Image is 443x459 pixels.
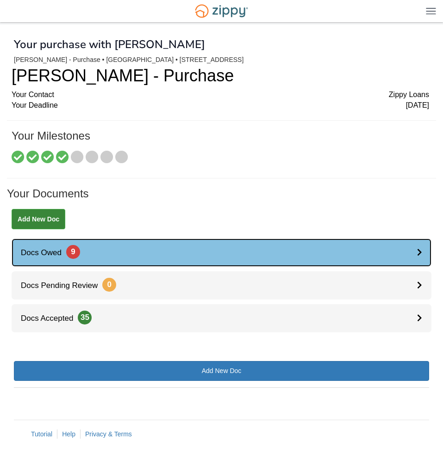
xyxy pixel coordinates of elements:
[102,278,116,292] span: 0
[12,271,431,300] a: Docs Pending Review0
[14,38,205,50] h1: Your purchase with [PERSON_NAME]
[12,130,429,151] h1: Your Milestones
[12,248,80,257] span: Docs Owed
[12,90,429,100] div: Your Contact
[12,304,431,332] a: Docs Accepted35
[78,311,92,324] span: 35
[426,7,436,14] img: Mobile Dropdown Menu
[31,430,52,438] a: Tutorial
[12,100,429,111] div: Your Deadline
[12,67,429,85] h1: [PERSON_NAME] - Purchase
[62,430,75,438] a: Help
[66,245,80,259] span: 9
[12,239,431,267] a: Docs Owed9
[7,188,436,209] h1: Your Documents
[85,430,132,438] a: Privacy & Terms
[14,56,429,64] div: [PERSON_NAME] - Purchase • [GEOGRAPHIC_DATA] • [STREET_ADDRESS]
[12,314,92,323] span: Docs Accepted
[406,100,429,111] span: [DATE]
[12,209,65,229] a: Add New Doc
[14,361,429,381] a: Add New Doc
[389,90,429,100] span: Zippy Loans
[12,281,116,290] span: Docs Pending Review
